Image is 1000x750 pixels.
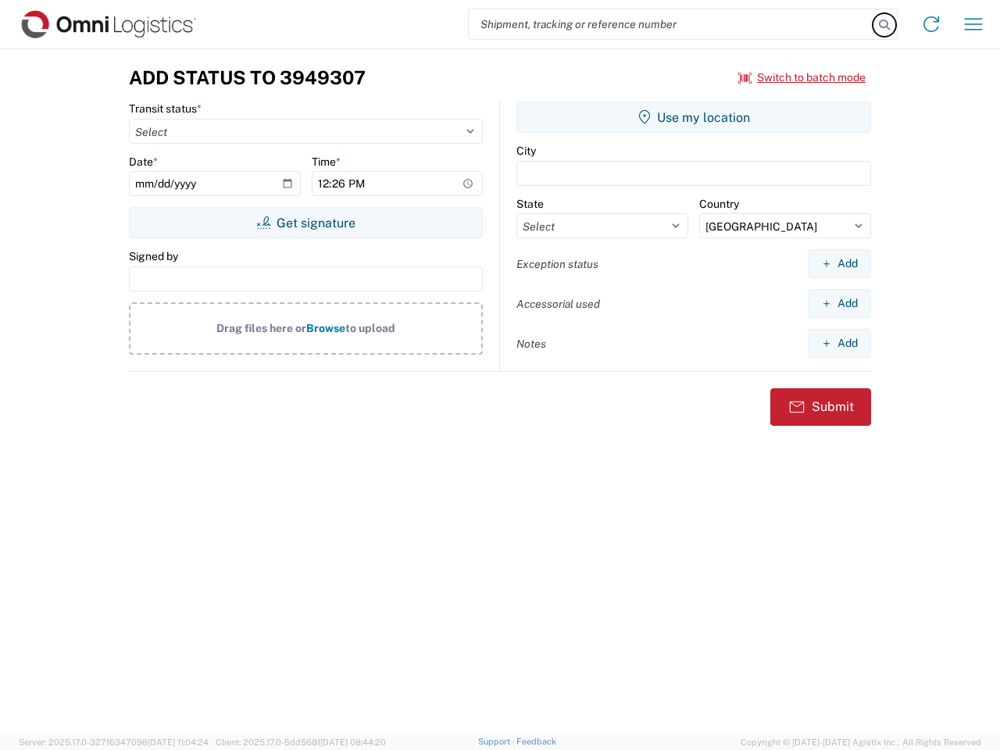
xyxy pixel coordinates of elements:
label: Exception status [516,257,598,271]
label: City [516,144,536,158]
span: Browse [306,322,345,334]
a: Feedback [516,737,556,746]
button: Add [808,289,871,318]
label: Transit status [129,102,202,116]
input: Shipment, tracking or reference number [469,9,873,39]
a: Support [478,737,517,746]
span: [DATE] 08:44:20 [320,737,386,747]
button: Switch to batch mode [738,65,866,91]
label: Country [699,197,739,211]
label: Time [312,155,341,169]
label: State [516,197,544,211]
span: Server: 2025.17.0-327f6347098 [19,737,209,747]
span: Copyright © [DATE]-[DATE] Agistix Inc., All Rights Reserved [741,735,981,749]
label: Signed by [129,249,178,263]
button: Submit [770,388,871,426]
label: Notes [516,337,546,351]
span: [DATE] 11:04:24 [148,737,209,747]
span: to upload [345,322,395,334]
span: Drag files here or [216,322,306,334]
button: Get signature [129,207,483,238]
h3: Add Status to 3949307 [129,66,366,89]
button: Add [808,249,871,278]
button: Use my location [516,102,871,133]
label: Date [129,155,158,169]
button: Add [808,329,871,358]
span: Client: 2025.17.0-5dd568f [216,737,386,747]
label: Accessorial used [516,297,600,311]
